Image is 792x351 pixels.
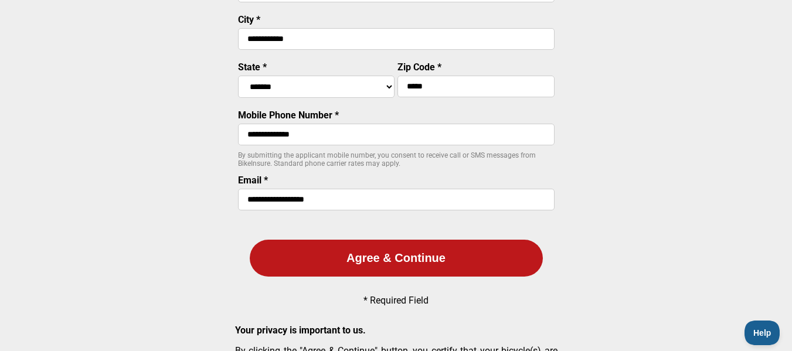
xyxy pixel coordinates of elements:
[238,175,268,186] label: Email *
[238,62,267,73] label: State *
[397,62,441,73] label: Zip Code *
[363,295,429,306] p: * Required Field
[238,14,260,25] label: City *
[250,240,543,277] button: Agree & Continue
[238,110,339,121] label: Mobile Phone Number *
[235,325,366,336] strong: Your privacy is important to us.
[745,321,780,345] iframe: Toggle Customer Support
[238,151,555,168] p: By submitting the applicant mobile number, you consent to receive call or SMS messages from BikeI...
